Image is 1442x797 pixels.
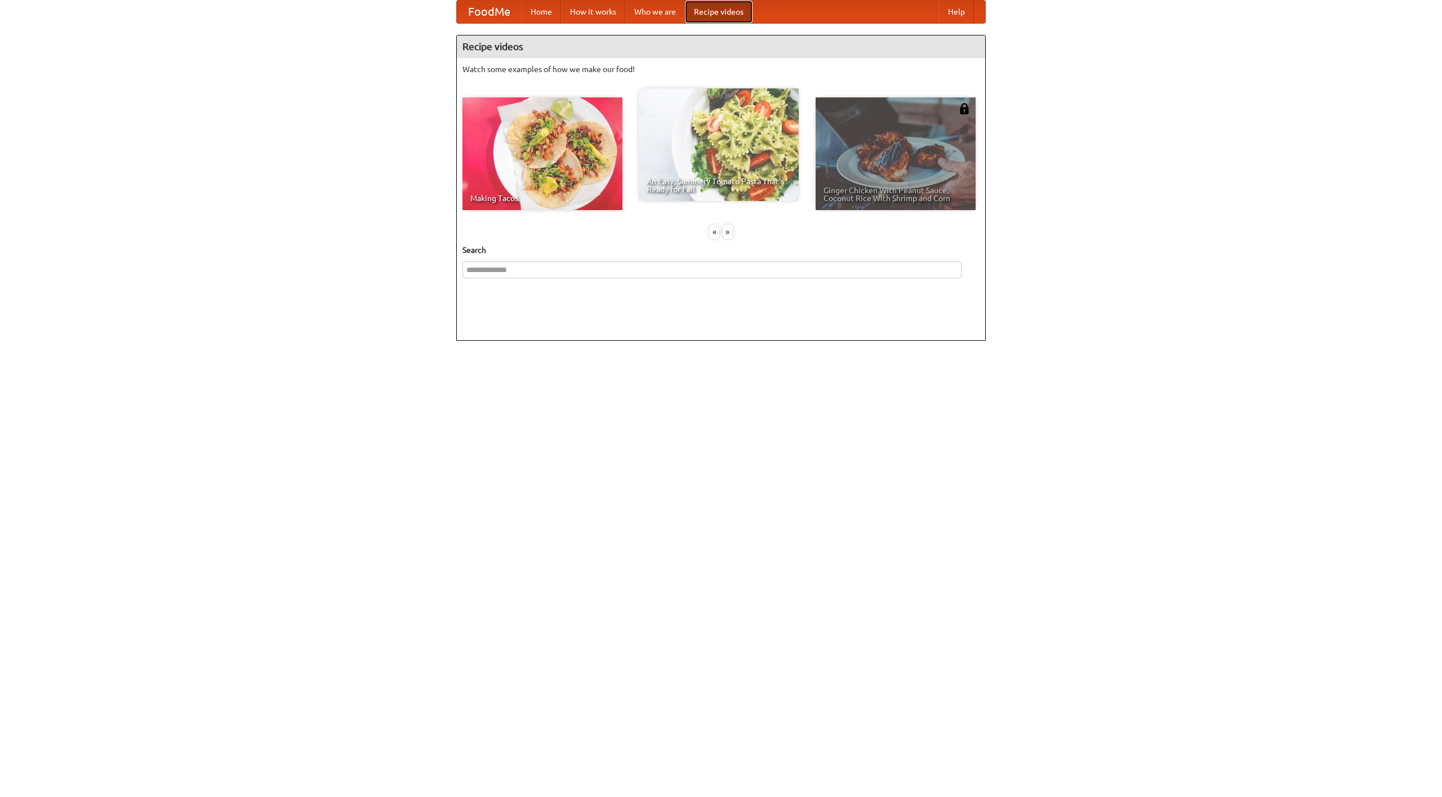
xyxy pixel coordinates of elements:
a: Home [522,1,561,23]
p: Watch some examples of how we make our food! [462,64,980,75]
span: An Easy, Summery Tomato Pasta That's Ready for Fall [647,177,791,193]
h4: Recipe videos [457,35,985,58]
a: How it works [561,1,625,23]
a: Recipe videos [685,1,753,23]
h5: Search [462,244,980,256]
a: Who we are [625,1,685,23]
img: 483408.png [959,103,970,114]
div: » [723,225,733,239]
a: FoodMe [457,1,522,23]
span: Making Tacos [470,194,615,202]
a: Making Tacos [462,97,622,210]
div: « [709,225,719,239]
a: An Easy, Summery Tomato Pasta That's Ready for Fall [639,88,799,201]
a: Help [939,1,974,23]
